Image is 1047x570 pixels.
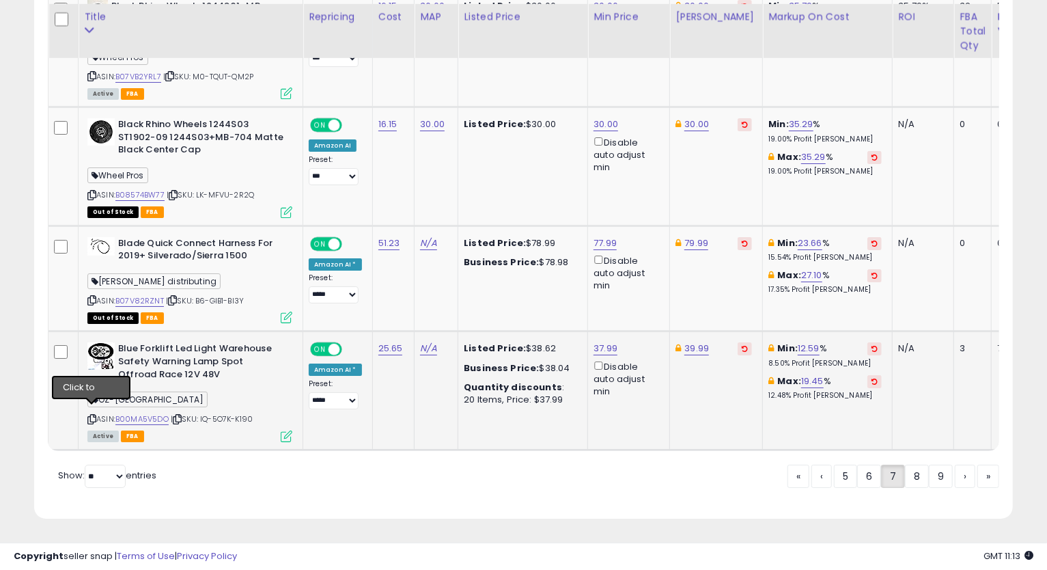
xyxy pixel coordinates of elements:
[768,151,882,176] div: %
[898,10,948,24] div: ROI
[464,362,539,375] b: Business Price:
[115,295,164,307] a: B07V82RZNT
[929,465,953,488] a: 9
[594,118,618,131] a: 30.00
[141,206,164,218] span: FBA
[768,10,887,24] div: Markup on Cost
[309,273,362,304] div: Preset:
[464,237,577,249] div: $78.99
[763,4,893,58] th: The percentage added to the cost of goods (COGS) that forms the calculator for Min & Max prices.
[87,237,292,323] div: ASIN:
[820,470,823,483] span: ‹
[594,236,617,250] a: 77.99
[768,269,882,295] div: %
[309,258,362,271] div: Amazon AI *
[684,118,709,131] a: 30.00
[801,150,826,164] a: 35.29
[871,272,878,279] i: Revert to store-level Max Markup
[796,470,800,483] span: «
[177,549,237,562] a: Privacy Policy
[420,10,452,24] div: MAP
[87,118,115,146] img: 41qYK8o55eL._SL40_.jpg
[118,118,284,160] b: Black Rhino Wheels 1244S03 ST1902-09 1244S03+MB-704 Matte Black Center Cap
[684,342,709,355] a: 39.99
[378,236,400,250] a: 51.23
[121,431,144,442] span: FBA
[87,392,208,407] span: OZ-[GEOGRAPHIC_DATA]
[768,271,774,280] i: This overrides the store level max markup for this listing
[778,342,798,355] b: Min:
[87,167,148,183] span: Wheel Pros
[87,206,139,218] span: All listings that are currently out of stock and unavailable for purchase on Amazon
[768,253,882,262] p: 15.54% Profit [PERSON_NAME]
[87,342,292,440] div: ASIN:
[834,465,857,488] a: 5
[58,469,156,482] span: Show: entries
[163,71,253,82] span: | SKU: M0-TQUT-QM2P
[378,342,403,355] a: 25.65
[997,237,1029,249] div: 0
[311,120,329,131] span: ON
[115,189,165,201] a: B08574BW77
[768,342,882,368] div: %
[789,118,813,131] a: 35.29
[309,139,357,152] div: Amazon AI
[871,240,878,247] i: Revert to store-level Min Markup
[14,550,237,563] div: seller snap | |
[594,342,617,355] a: 37.99
[464,342,577,355] div: $38.62
[167,189,254,200] span: | SKU: LK-MFVU-2R2Q
[768,167,882,176] p: 19.00% Profit [PERSON_NAME]
[309,155,362,186] div: Preset:
[997,342,1029,355] div: 76.95
[121,88,144,100] span: FBA
[801,375,824,388] a: 19.45
[166,295,244,306] span: | SKU: B6-GIB1-BI3Y
[464,362,577,375] div: $38.04
[905,465,929,488] a: 8
[420,236,436,250] a: N/A
[378,118,397,131] a: 16.15
[898,342,943,355] div: N/A
[684,236,708,250] a: 79.99
[87,88,119,100] span: All listings currently available for purchase on Amazon
[778,269,802,282] b: Max:
[87,312,139,324] span: All listings that are currently out of stock and unavailable for purchase on Amazon
[14,549,64,562] strong: Copyright
[881,465,905,488] a: 7
[768,359,882,368] p: 8.50% Profit [PERSON_NAME]
[778,375,802,388] b: Max:
[464,118,577,131] div: $30.00
[87,273,221,289] span: [PERSON_NAME] distributing
[960,237,981,249] div: 0
[778,150,802,163] b: Max:
[964,470,966,483] span: ›
[960,342,981,355] div: 3
[309,379,362,410] div: Preset:
[464,381,562,394] b: Quantity discounts
[309,364,362,376] div: Amazon AI *
[420,118,445,131] a: 30.00
[464,256,539,269] b: Business Price:
[594,10,664,24] div: Min Price
[115,71,161,83] a: B07VB2YRL7
[983,549,1033,562] span: 2025-10-7 11:13 GMT
[117,549,175,562] a: Terms of Use
[768,237,882,262] div: %
[87,342,115,370] img: 519g5HFM4OL._SL40_.jpg
[118,342,284,384] b: Blue Forklift Led Light Warehouse Safety Warning Lamp Spot Offroad Race 12V 48V
[464,381,577,394] div: :
[768,118,882,144] div: %
[594,359,659,398] div: Disable auto adjust min
[960,10,986,53] div: FBA Total Qty
[87,431,119,442] span: All listings currently available for purchase on Amazon
[768,239,774,247] i: This overrides the store level min markup for this listing
[594,253,659,293] div: Disable auto adjust min
[464,342,526,355] b: Listed Price:
[87,237,115,256] img: 31f7c8ci1xL._SL40_.jpg
[311,238,329,249] span: ON
[997,10,1033,38] div: Inv. value
[420,342,436,355] a: N/A
[115,413,169,425] a: B00MA5V5DO
[778,236,798,249] b: Min:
